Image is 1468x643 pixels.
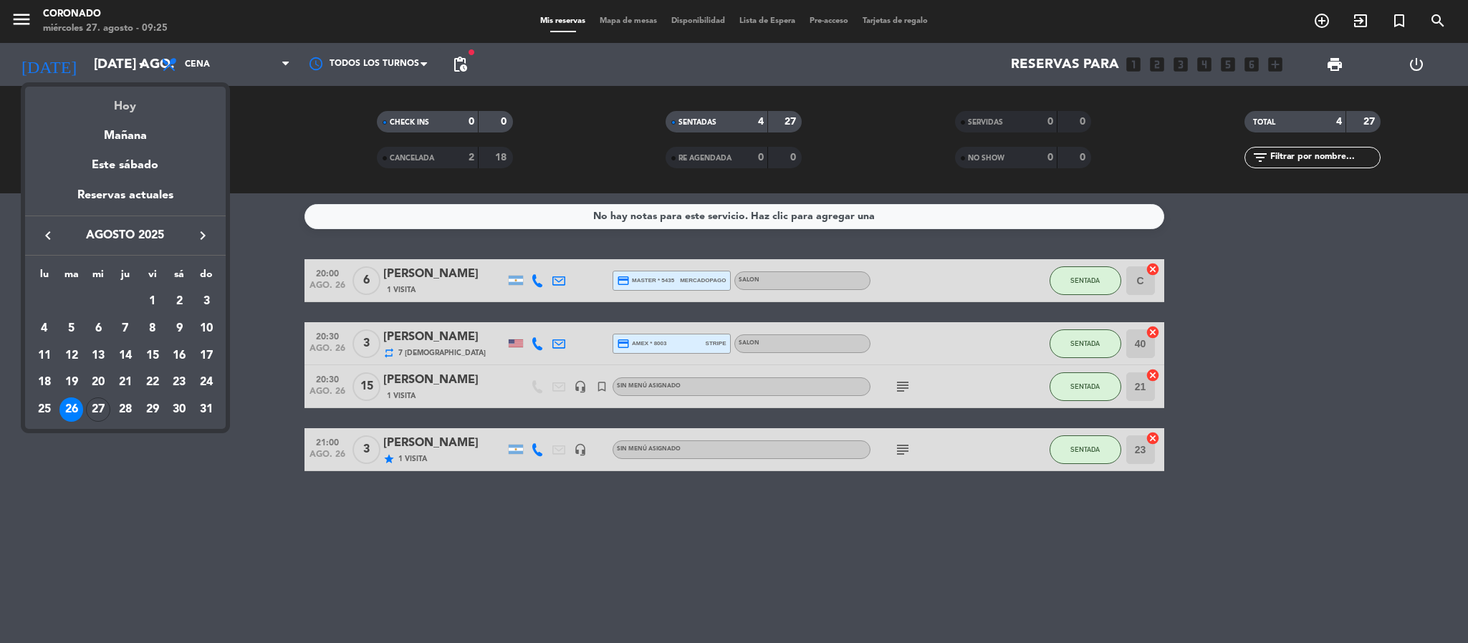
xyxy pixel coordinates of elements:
th: sábado [166,266,193,289]
div: 1 [140,289,165,314]
td: 16 de agosto de 2025 [166,342,193,369]
button: keyboard_arrow_right [190,226,216,245]
div: Reservas actuales [25,186,226,216]
td: 13 de agosto de 2025 [85,342,112,369]
td: 5 de agosto de 2025 [58,315,85,342]
td: 4 de agosto de 2025 [31,315,58,342]
th: lunes [31,266,58,289]
td: 20 de agosto de 2025 [85,369,112,397]
th: martes [58,266,85,289]
div: 30 [167,397,191,422]
div: 14 [113,344,138,368]
button: keyboard_arrow_left [35,226,61,245]
div: Mañana [25,116,226,145]
td: 7 de agosto de 2025 [112,315,139,342]
div: 10 [194,316,219,341]
div: 9 [167,316,191,341]
td: 6 de agosto de 2025 [85,315,112,342]
td: 2 de agosto de 2025 [166,289,193,316]
div: 26 [59,397,84,422]
div: 4 [32,316,57,341]
td: 15 de agosto de 2025 [139,342,166,369]
td: 1 de agosto de 2025 [139,289,166,316]
div: 16 [167,344,191,368]
td: 9 de agosto de 2025 [166,315,193,342]
div: 21 [113,371,138,395]
td: 11 de agosto de 2025 [31,342,58,369]
i: keyboard_arrow_left [39,227,57,244]
div: 7 [113,316,138,341]
div: 8 [140,316,165,341]
th: viernes [139,266,166,289]
div: 15 [140,344,165,368]
td: 22 de agosto de 2025 [139,369,166,397]
div: 13 [86,344,110,368]
div: 24 [194,371,219,395]
div: 31 [194,397,219,422]
td: 31 de agosto de 2025 [193,396,220,423]
td: 19 de agosto de 2025 [58,369,85,397]
div: 19 [59,371,84,395]
th: jueves [112,266,139,289]
i: keyboard_arrow_right [194,227,211,244]
td: 30 de agosto de 2025 [166,396,193,423]
div: 22 [140,371,165,395]
td: 28 de agosto de 2025 [112,396,139,423]
div: 23 [167,371,191,395]
div: 27 [86,397,110,422]
td: 8 de agosto de 2025 [139,315,166,342]
td: 21 de agosto de 2025 [112,369,139,397]
td: 27 de agosto de 2025 [85,396,112,423]
div: 11 [32,344,57,368]
div: 12 [59,344,84,368]
div: 25 [32,397,57,422]
td: 12 de agosto de 2025 [58,342,85,369]
div: Hoy [25,87,226,116]
span: agosto 2025 [61,226,190,245]
td: 29 de agosto de 2025 [139,396,166,423]
td: 14 de agosto de 2025 [112,342,139,369]
td: 25 de agosto de 2025 [31,396,58,423]
div: 5 [59,316,84,341]
div: 6 [86,316,110,341]
td: 10 de agosto de 2025 [193,315,220,342]
div: 17 [194,344,219,368]
div: 20 [86,371,110,395]
td: AGO. [31,289,139,316]
td: 17 de agosto de 2025 [193,342,220,369]
td: 26 de agosto de 2025 [58,396,85,423]
td: 18 de agosto de 2025 [31,369,58,397]
td: 24 de agosto de 2025 [193,369,220,397]
div: 28 [113,397,138,422]
div: 2 [167,289,191,314]
td: 3 de agosto de 2025 [193,289,220,316]
div: Este sábado [25,145,226,185]
div: 3 [194,289,219,314]
div: 18 [32,371,57,395]
th: miércoles [85,266,112,289]
div: 29 [140,397,165,422]
td: 23 de agosto de 2025 [166,369,193,397]
th: domingo [193,266,220,289]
